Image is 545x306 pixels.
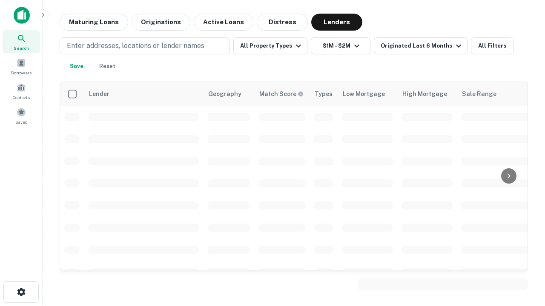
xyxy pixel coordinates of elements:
div: High Mortgage [402,89,447,99]
span: Search [14,45,29,51]
span: Borrowers [11,69,32,76]
a: Borrowers [3,55,40,78]
button: All Filters [471,37,513,54]
h6: Match Score [259,89,302,99]
button: Active Loans [194,14,253,31]
th: Lender [84,82,203,106]
span: Saved [15,119,28,125]
th: High Mortgage [397,82,457,106]
button: $1M - $2M [311,37,370,54]
th: Sale Range [457,82,534,106]
img: capitalize-icon.png [14,7,30,24]
button: Reset [94,58,121,75]
button: Maturing Loans [60,14,128,31]
div: Types [315,89,333,99]
button: Originated Last 6 Months [374,37,468,54]
div: Sale Range [462,89,496,99]
span: Contacts [13,94,30,101]
button: Enter addresses, locations or lender names [60,37,230,54]
a: Search [3,30,40,53]
p: Enter addresses, locations or lender names [67,41,204,51]
th: Capitalize uses an advanced AI algorithm to match your search with the best lender. The match sco... [254,82,310,106]
th: Low Mortgage [338,82,397,106]
th: Types [310,82,338,106]
button: Lenders [311,14,362,31]
button: Originations [132,14,190,31]
a: Contacts [3,79,40,102]
th: Geography [203,82,254,106]
button: Distress [257,14,308,31]
div: Geography [208,89,241,99]
div: Capitalize uses an advanced AI algorithm to match your search with the best lender. The match sco... [259,89,304,99]
div: Originated Last 6 Months [381,41,464,51]
a: Saved [3,104,40,127]
button: Save your search to get updates of matches that match your search criteria. [63,58,90,75]
div: Lender [89,89,109,99]
div: Low Mortgage [343,89,385,99]
iframe: Chat Widget [502,238,545,279]
button: All Property Types [233,37,307,54]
